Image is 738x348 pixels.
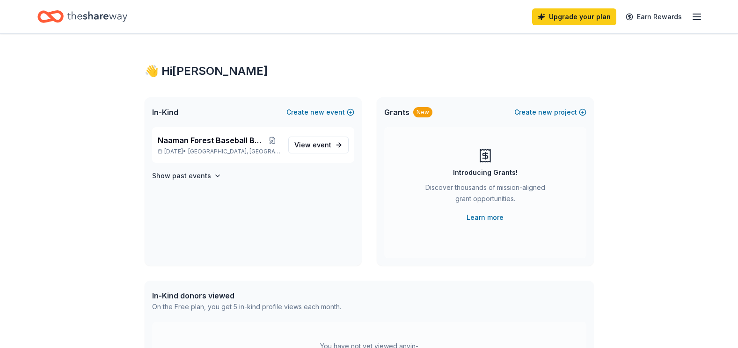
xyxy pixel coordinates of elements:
span: event [313,141,331,149]
span: [GEOGRAPHIC_DATA], [GEOGRAPHIC_DATA] [188,148,280,155]
a: Earn Rewards [620,8,687,25]
button: Createnewevent [286,107,354,118]
a: Learn more [467,212,504,223]
span: View [294,139,331,151]
a: Home [37,6,127,28]
div: New [413,107,432,117]
div: On the Free plan, you get 5 in-kind profile views each month. [152,301,341,312]
div: In-Kind donors viewed [152,290,341,301]
div: Discover thousands of mission-aligned grant opportunities. [422,182,549,208]
span: Naaman Forest Baseball Banquet [158,135,264,146]
span: new [310,107,324,118]
p: [DATE] • [158,148,281,155]
a: View event [288,137,349,153]
a: Upgrade your plan [532,8,616,25]
button: Createnewproject [514,107,586,118]
button: Show past events [152,170,221,181]
h4: Show past events [152,170,211,181]
div: 👋 Hi [PERSON_NAME] [145,64,594,79]
span: In-Kind [152,107,178,118]
div: Introducing Grants! [453,167,518,178]
span: Grants [384,107,409,118]
span: new [538,107,552,118]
